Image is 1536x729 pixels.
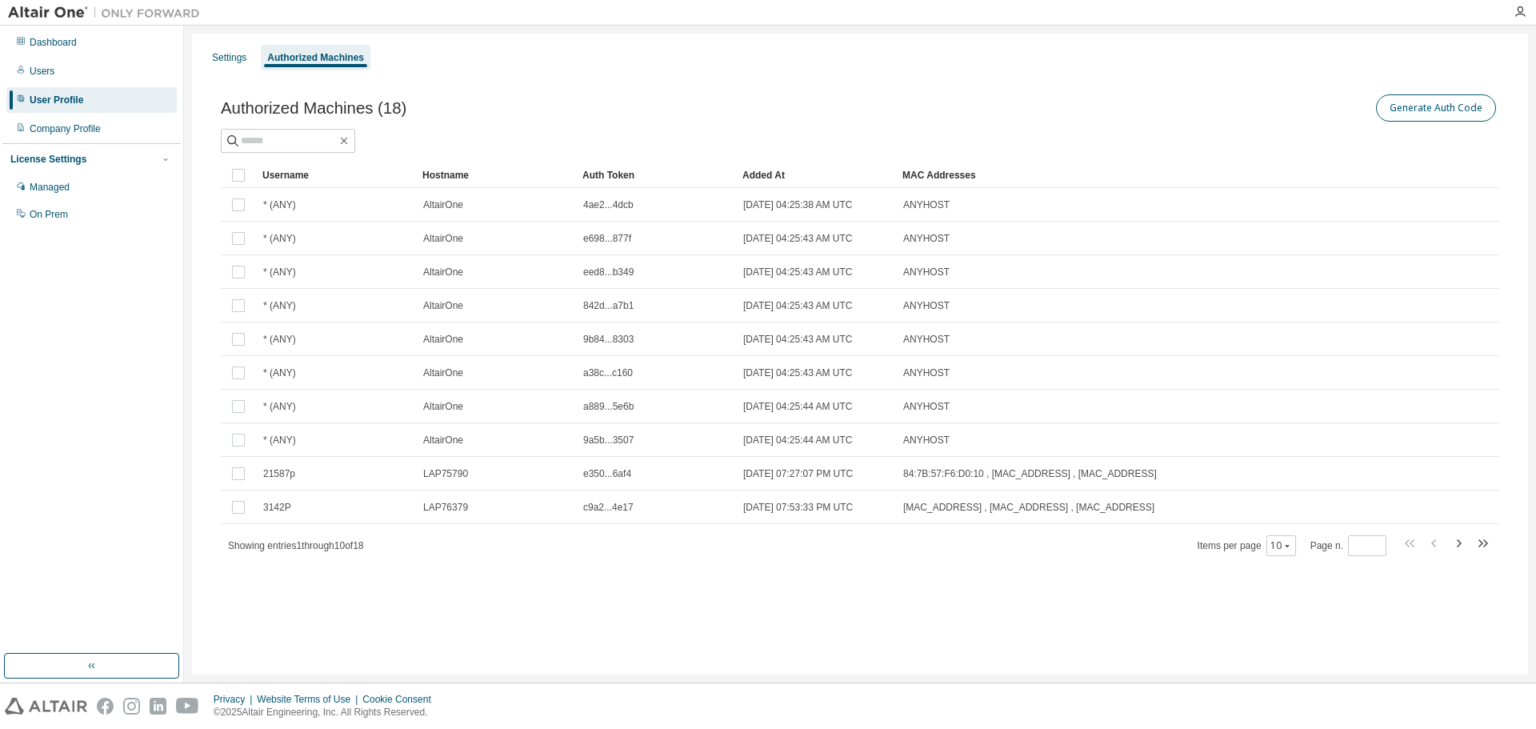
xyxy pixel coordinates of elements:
[214,706,441,719] p: © 2025 Altair Engineering, Inc. All Rights Reserved.
[743,198,853,211] span: [DATE] 04:25:38 AM UTC
[903,467,1157,480] span: 84:7B:57:F6:D0:10 , [MAC_ADDRESS] , [MAC_ADDRESS]
[97,698,114,715] img: facebook.svg
[1310,535,1386,556] span: Page n.
[583,333,634,346] span: 9b84...8303
[903,367,950,379] span: ANYHOST
[582,162,730,188] div: Auth Token
[422,162,570,188] div: Hostname
[423,501,468,514] span: LAP76379
[10,153,86,166] div: License Settings
[583,299,634,312] span: 842d...a7b1
[1376,94,1496,122] button: Generate Auth Code
[423,266,463,278] span: AltairOne
[262,162,410,188] div: Username
[583,434,634,447] span: 9a5b...3507
[30,122,101,135] div: Company Profile
[8,5,208,21] img: Altair One
[123,698,140,715] img: instagram.svg
[903,400,950,413] span: ANYHOST
[228,540,364,551] span: Showing entries 1 through 10 of 18
[583,266,634,278] span: eed8...b349
[267,51,364,64] div: Authorized Machines
[583,501,634,514] span: c9a2...4e17
[214,693,257,706] div: Privacy
[743,232,853,245] span: [DATE] 04:25:43 AM UTC
[583,232,631,245] span: e698...877f
[583,400,634,413] span: a889...5e6b
[362,693,440,706] div: Cookie Consent
[423,198,463,211] span: AltairOne
[30,94,83,106] div: User Profile
[423,467,468,480] span: LAP75790
[423,400,463,413] span: AltairOne
[743,367,853,379] span: [DATE] 04:25:43 AM UTC
[903,198,950,211] span: ANYHOST
[1198,535,1296,556] span: Items per page
[263,367,296,379] span: * (ANY)
[423,232,463,245] span: AltairOne
[743,299,853,312] span: [DATE] 04:25:43 AM UTC
[1270,539,1292,552] button: 10
[263,434,296,447] span: * (ANY)
[743,400,853,413] span: [DATE] 04:25:44 AM UTC
[743,467,853,480] span: [DATE] 07:27:07 PM UTC
[423,434,463,447] span: AltairOne
[212,51,246,64] div: Settings
[743,333,853,346] span: [DATE] 04:25:43 AM UTC
[902,162,1331,188] div: MAC Addresses
[903,266,950,278] span: ANYHOST
[263,400,296,413] span: * (ANY)
[263,299,296,312] span: * (ANY)
[5,698,87,715] img: altair_logo.svg
[743,266,853,278] span: [DATE] 04:25:43 AM UTC
[743,434,853,447] span: [DATE] 04:25:44 AM UTC
[263,198,296,211] span: * (ANY)
[583,467,631,480] span: e350...6af4
[903,501,1154,514] span: [MAC_ADDRESS] , [MAC_ADDRESS] , [MAC_ADDRESS]
[583,367,633,379] span: a38c...c160
[263,501,291,514] span: 3142P
[257,693,362,706] div: Website Terms of Use
[263,333,296,346] span: * (ANY)
[742,162,890,188] div: Added At
[150,698,166,715] img: linkedin.svg
[903,232,950,245] span: ANYHOST
[263,266,296,278] span: * (ANY)
[743,501,853,514] span: [DATE] 07:53:33 PM UTC
[30,36,77,49] div: Dashboard
[423,299,463,312] span: AltairOne
[30,208,68,221] div: On Prem
[30,181,70,194] div: Managed
[903,333,950,346] span: ANYHOST
[263,232,296,245] span: * (ANY)
[176,698,199,715] img: youtube.svg
[263,467,295,480] span: 21587p
[221,99,406,118] span: Authorized Machines (18)
[30,65,54,78] div: Users
[423,367,463,379] span: AltairOne
[583,198,634,211] span: 4ae2...4dcb
[903,434,950,447] span: ANYHOST
[903,299,950,312] span: ANYHOST
[423,333,463,346] span: AltairOne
